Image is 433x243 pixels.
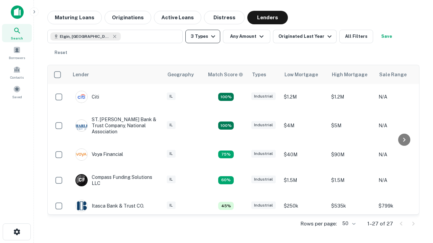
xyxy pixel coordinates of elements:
button: Distress [204,11,245,24]
td: $5M [328,110,375,142]
div: High Mortgage [332,71,367,79]
th: Lender [69,65,163,84]
button: Originated Last Year [273,30,337,43]
div: Geography [167,71,194,79]
td: $1.2M [280,84,328,110]
img: picture [76,91,87,103]
div: Matching Properties: 9, hasApolloMatch: undefined [218,93,234,101]
div: Compass Funding Solutions LLC [75,174,157,186]
div: Industrial [251,92,276,100]
a: Saved [2,83,32,101]
div: IL [167,92,176,100]
div: Matching Properties: 12, hasApolloMatch: undefined [218,122,234,130]
span: Contacts [10,75,24,80]
a: Borrowers [2,44,32,62]
p: C F [78,177,85,184]
th: Capitalize uses an advanced AI algorithm to match your search with the best lender. The match sco... [204,65,248,84]
td: $1.5M [280,167,328,193]
img: picture [76,149,87,160]
th: High Mortgage [328,65,375,84]
td: $90M [328,142,375,167]
h6: Match Score [208,71,242,78]
div: Matching Properties: 4, hasApolloMatch: undefined [218,176,234,184]
button: 3 Types [185,30,220,43]
span: Elgin, [GEOGRAPHIC_DATA], [GEOGRAPHIC_DATA] [60,33,111,39]
div: Types [252,71,266,79]
img: capitalize-icon.png [11,5,24,19]
iframe: Chat Widget [399,189,433,221]
div: Industrial [251,121,276,129]
button: Active Loans [154,11,201,24]
div: 50 [340,219,357,228]
span: Search [11,35,23,41]
td: $40M [280,142,328,167]
div: Itasca Bank & Trust CO. [75,200,144,212]
th: Geography [163,65,204,84]
div: Originated Last Year [278,32,334,40]
button: Reset [50,46,72,59]
div: Voya Financial [75,148,123,161]
div: Industrial [251,201,276,209]
button: Lenders [247,11,288,24]
div: Low Mortgage [284,71,318,79]
button: All Filters [339,30,373,43]
div: Capitalize uses an advanced AI algorithm to match your search with the best lender. The match sco... [208,71,243,78]
a: Contacts [2,63,32,81]
div: IL [167,150,176,158]
div: IL [167,201,176,209]
td: $1.2M [328,84,375,110]
div: Industrial [251,150,276,158]
button: Any Amount [223,30,270,43]
a: Search [2,24,32,42]
img: picture [76,200,87,212]
p: 1–27 of 27 [367,220,393,228]
div: Citi [75,91,99,103]
td: $4M [280,110,328,142]
button: Elgin, [GEOGRAPHIC_DATA], [GEOGRAPHIC_DATA] [47,30,183,43]
div: Sale Range [379,71,407,79]
td: $535k [328,193,375,219]
button: Maturing Loans [47,11,102,24]
div: Lender [73,71,89,79]
td: $250k [280,193,328,219]
th: Low Mortgage [280,65,328,84]
p: Rows per page: [300,220,337,228]
span: Saved [12,94,22,100]
div: ST. [PERSON_NAME] Bank & Trust Company, National Association [75,116,157,135]
button: Save your search to get updates of matches that match your search criteria. [376,30,397,43]
td: $1.5M [328,167,375,193]
button: Originations [105,11,151,24]
div: IL [167,175,176,183]
th: Types [248,65,280,84]
span: Borrowers [9,55,25,60]
img: picture [76,120,87,131]
div: Matching Properties: 3, hasApolloMatch: undefined [218,202,234,210]
div: Industrial [251,175,276,183]
div: IL [167,121,176,129]
div: Matching Properties: 5, hasApolloMatch: undefined [218,151,234,159]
